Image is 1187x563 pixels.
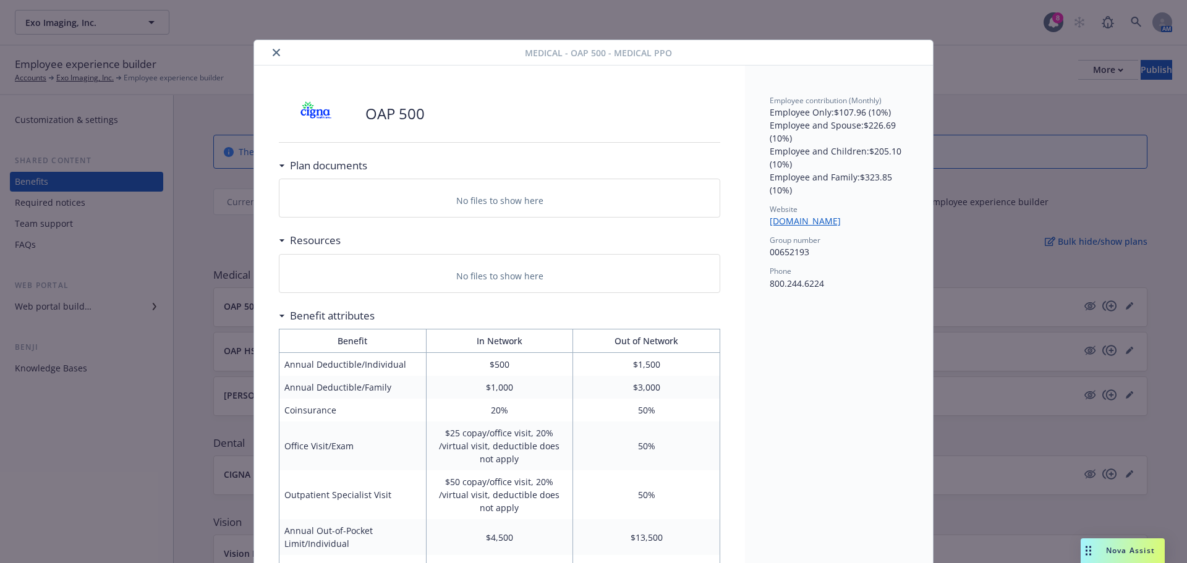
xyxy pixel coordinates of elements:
[426,376,573,399] td: $1,000
[573,329,720,353] th: Out of Network
[573,353,720,376] td: $1,500
[770,245,908,258] p: 00652193
[456,194,543,207] p: No files to show here
[426,519,573,555] td: $4,500
[573,421,720,470] td: 50%
[279,353,427,376] td: Annual Deductible/Individual
[770,266,791,276] span: Phone
[770,235,820,245] span: Group number
[1106,545,1155,556] span: Nova Assist
[365,103,425,124] p: OAP 500
[426,329,573,353] th: In Network
[279,95,353,132] img: CIGNA
[573,376,720,399] td: $3,000
[269,45,284,60] button: close
[573,519,720,555] td: $13,500
[770,119,908,145] p: Employee and Spouse : $226.69 (10%)
[770,106,908,119] p: Employee Only : $107.96 (10%)
[525,46,672,59] span: Medical - OAP 500 - Medical PPO
[1081,538,1096,563] div: Drag to move
[770,95,882,106] span: Employee contribution (Monthly)
[770,204,798,214] span: Website
[279,470,427,519] td: Outpatient Specialist Visit
[279,308,375,324] div: Benefit attributes
[573,470,720,519] td: 50%
[290,158,367,174] h3: Plan documents
[770,277,908,290] p: 800.244.6224
[770,145,908,171] p: Employee and Children : $205.10 (10%)
[1081,538,1165,563] button: Nova Assist
[426,399,573,421] td: 20%
[279,519,427,555] td: Annual Out-of-Pocket Limit/Individual
[573,399,720,421] td: 50%
[279,421,427,470] td: Office Visit/Exam
[279,399,427,421] td: Coinsurance
[290,308,375,324] h3: Benefit attributes
[279,329,427,353] th: Benefit
[290,232,341,248] h3: Resources
[279,376,427,399] td: Annual Deductible/Family
[279,158,367,174] div: Plan documents
[426,421,573,470] td: $25 copay/office visit, 20% /virtual visit, deductible does not apply
[456,269,543,282] p: No files to show here
[426,353,573,376] td: $500
[426,470,573,519] td: $50 copay/office visit, 20% /virtual visit, deductible does not apply
[770,215,851,227] a: [DOMAIN_NAME]
[770,171,908,197] p: Employee and Family : $323.85 (10%)
[279,232,341,248] div: Resources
